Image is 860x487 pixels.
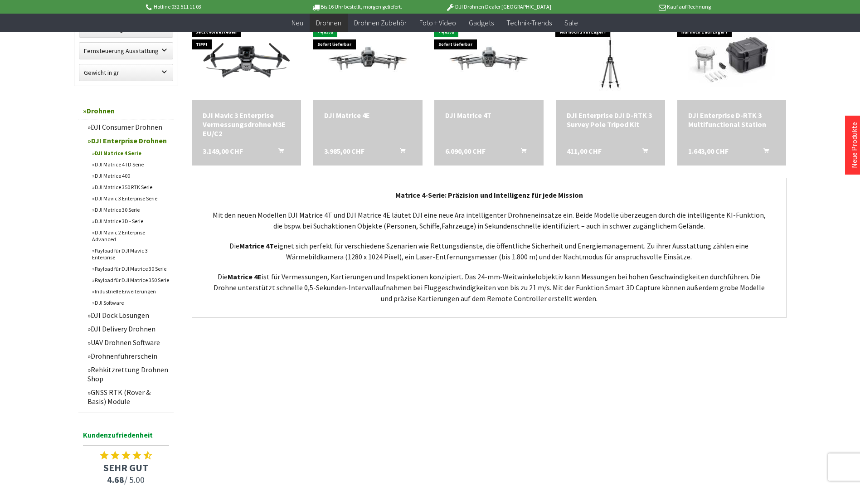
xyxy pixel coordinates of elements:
[567,111,654,129] a: DJI Enterprise DJI D-RTK 3 Survey Pole Tripod Kit 411,00 CHF In den Warenkorb
[558,14,584,32] a: Sale
[564,18,578,27] span: Sale
[83,385,174,408] a: GNSS RTK (Rover & Basis) Module
[324,111,412,120] div: DJI Matrice 4E
[83,322,174,336] a: DJI Delivery Drohnen
[850,122,859,168] a: Neue Produkte
[79,64,173,81] label: Gewicht in gr
[354,18,407,27] span: Drohnen Zubehör
[567,111,654,129] div: DJI Enterprise DJI D-RTK 3 Survey Pole Tripod Kit
[87,263,174,274] a: Payload für DJI Matrice 30 Serie
[267,146,289,158] button: In den Warenkorb
[506,18,552,27] span: Technik-Trends
[83,349,174,363] a: Drohnenführerschein
[87,193,174,204] a: DJI Mavic 3 Enterprise Serie
[324,146,364,156] span: 3.985,00 CHF
[510,146,532,158] button: In den Warenkorb
[462,14,500,32] a: Gadgets
[83,120,174,134] a: DJI Consumer Drohnen
[395,190,583,200] span: Matrice 4-Serie: Präzision und Intelligenz für jede Mission
[107,474,124,485] span: 4.68
[83,429,169,446] span: Kundenzufriedenheit
[213,210,766,230] span: Mit den neuen Modellen DJI Matrice 4T und DJI Matrice 4E läutet DJI eine neue Ära intelligenter D...
[83,308,174,322] a: DJI Dock Lösungen
[87,286,174,297] a: Industrielle Erweiterungen
[292,18,303,27] span: Neu
[203,111,290,138] div: DJI Mavic 3 Enterprise Vermessungsdrohne M3E EU/C2
[688,111,776,129] div: DJI Enterprise D-RTK 3 Multifunctional Station
[445,111,533,120] div: DJI Matrice 4T
[87,170,174,181] a: DJI Matrice 400
[78,474,174,485] span: / 5.00
[500,14,558,32] a: Technik-Trends
[389,146,411,158] button: In den Warenkorb
[285,14,310,32] a: Neu
[87,204,174,215] a: DJI Matrice 30 Serie
[87,227,174,245] a: DJI Mavic 2 Enterprise Advanced
[87,274,174,286] a: Payload für DJI Matrice 350 Serie
[445,111,533,120] a: DJI Matrice 4T 6.090,00 CHF In den Warenkorb
[87,147,174,159] a: DJI Matrice 4 Serie
[469,18,494,27] span: Gadgets
[567,146,602,156] span: 411,00 CHF
[556,18,665,100] img: DJI Enterprise DJI D-RTK 3 Survey Pole Tripod Kit
[203,146,243,156] span: 3.149,00 CHF
[434,29,544,90] img: DJI Matrice 4T
[87,245,174,263] a: Payload für DJI Mavic 3 Enterprise
[83,134,174,147] a: DJI Enterprise Drohnen
[632,146,653,158] button: In den Warenkorb
[228,272,262,281] span: Matrice 4E
[445,146,486,156] span: 6.090,00 CHF
[324,111,412,120] a: DJI Matrice 4E 3.985,00 CHF In den Warenkorb
[569,1,711,12] p: Kauf auf Rechnung
[753,146,774,158] button: In den Warenkorb
[87,215,174,227] a: DJI Matrice 3D - Serie
[313,29,423,90] img: DJI Matrice 4E
[78,461,174,474] span: SEHR GUT
[310,14,348,32] a: Drohnen
[348,14,413,32] a: Drohnen Zubehör
[214,272,765,303] span: Die ist für Vermessungen, Kartierungen und Inspektionen konzipiert. Das 24-mm-Weitwinkelobjektiv ...
[229,241,748,261] span: Die eignet sich perfekt für verschiedene Szenarien wie Rettungsdienste, die öffentliche Sicherhei...
[78,102,174,120] a: Drohnen
[145,1,286,12] p: Hotline 032 511 11 03
[677,18,786,100] img: DJI Enterprise D-RTK 3 Multifunctional Station
[203,111,290,138] a: DJI Mavic 3 Enterprise Vermessungsdrohne M3E EU/C2 3.149,00 CHF In den Warenkorb
[87,297,174,308] a: DJI Software
[87,181,174,193] a: DJI Matrice 350 RTK Serie
[413,14,462,32] a: Foto + Video
[316,18,341,27] span: Drohnen
[83,336,174,349] a: UAV Drohnen Software
[286,1,428,12] p: Bis 16 Uhr bestellt, morgen geliefert.
[688,146,729,156] span: 1.643,00 CHF
[688,111,776,129] a: DJI Enterprise D-RTK 3 Multifunctional Station 1.643,00 CHF In den Warenkorb
[419,18,456,27] span: Foto + Video
[87,159,174,170] a: DJI Matrice 4TD Serie
[428,1,569,12] p: DJI Drohnen Dealer [GEOGRAPHIC_DATA]
[83,363,174,385] a: Rehkitzrettung Drohnen Shop
[192,29,301,90] img: DJI Mavic 3E
[79,43,173,59] label: Fernsteuerung Ausstattung
[239,241,274,250] span: Matrice 4T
